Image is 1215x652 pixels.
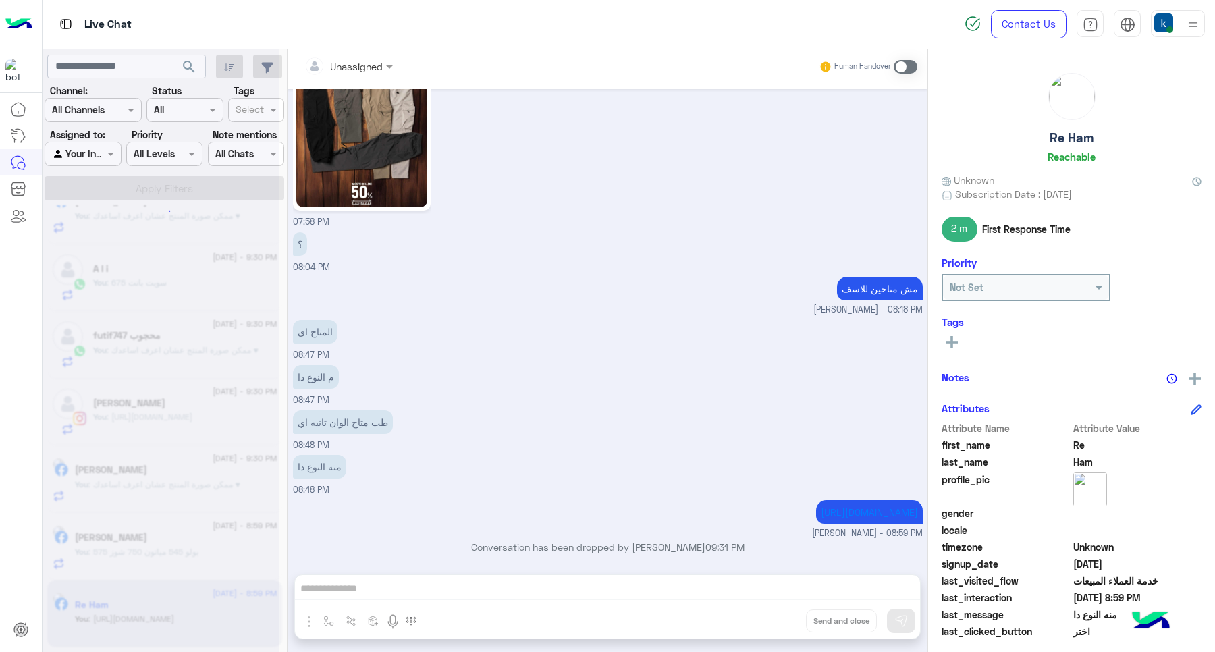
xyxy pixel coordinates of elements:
[965,16,981,32] img: spinner
[1048,151,1096,163] h6: Reachable
[942,574,1071,588] span: last_visited_flow
[293,410,393,434] p: 12/9/2025, 8:48 PM
[813,304,923,317] span: [PERSON_NAME] - 08:18 PM
[955,187,1072,201] span: Subscription Date : [DATE]
[1189,373,1201,385] img: add
[57,16,74,32] img: tab
[942,472,1071,504] span: profile_pic
[942,173,994,187] span: Unknown
[942,540,1071,554] span: timezone
[293,365,339,389] p: 12/9/2025, 8:47 PM
[1073,523,1202,537] span: null
[1049,74,1095,119] img: picture
[293,262,330,272] span: 08:04 PM
[1073,557,1202,571] span: 2024-11-08T20:19:20.202Z
[942,316,1201,328] h6: Tags
[942,607,1071,622] span: last_message
[942,438,1071,452] span: first_name
[1073,438,1202,452] span: Re
[1073,472,1107,506] img: picture
[293,232,307,256] p: 12/9/2025, 8:04 PM
[1073,607,1202,622] span: منه النوع دا
[806,609,877,632] button: Send and close
[942,591,1071,605] span: last_interaction
[821,506,918,518] a: [URL][DOMAIN_NAME]
[296,43,427,207] img: 545793416_1320223893109409_4865671382359123176_n.jpg
[942,256,977,269] h6: Priority
[1185,16,1201,33] img: profile
[991,10,1066,38] a: Contact Us
[1050,130,1093,146] h5: Re Ham
[84,16,132,34] p: Live Chat
[942,455,1071,469] span: last_name
[812,527,923,540] span: [PERSON_NAME] - 08:59 PM
[293,440,329,450] span: 08:48 PM
[1077,10,1104,38] a: tab
[942,506,1071,520] span: gender
[148,199,172,223] div: loading...
[1083,17,1098,32] img: tab
[1073,506,1202,520] span: null
[1073,624,1202,639] span: اختر
[942,421,1071,435] span: Attribute Name
[837,277,923,300] p: 12/9/2025, 8:18 PM
[1073,591,1202,605] span: 2025-09-12T17:59:16.962Z
[5,59,30,83] img: 713415422032625
[942,624,1071,639] span: last_clicked_button
[234,102,264,119] div: Select
[1166,373,1177,384] img: notes
[5,10,32,38] img: Logo
[1154,13,1173,32] img: userImage
[942,402,990,414] h6: Attributes
[293,485,329,495] span: 08:48 PM
[834,61,891,72] small: Human Handover
[1073,421,1202,435] span: Attribute Value
[816,500,923,524] p: 12/9/2025, 8:59 PM
[1073,540,1202,554] span: Unknown
[293,350,329,360] span: 08:47 PM
[982,222,1071,236] span: First Response Time
[942,557,1071,571] span: signup_date
[942,523,1071,537] span: locale
[1127,598,1174,645] img: hulul-logo.png
[293,540,923,554] p: Conversation has been dropped by [PERSON_NAME]
[293,455,346,479] p: 12/9/2025, 8:48 PM
[293,395,329,405] span: 08:47 PM
[1120,17,1135,32] img: tab
[293,217,329,227] span: 07:58 PM
[942,371,969,383] h6: Notes
[1073,455,1202,469] span: Ham
[705,541,745,553] span: 09:31 PM
[942,217,977,241] span: 2 m
[293,320,337,344] p: 12/9/2025, 8:47 PM
[1073,574,1202,588] span: خدمة العملاء المبيعات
